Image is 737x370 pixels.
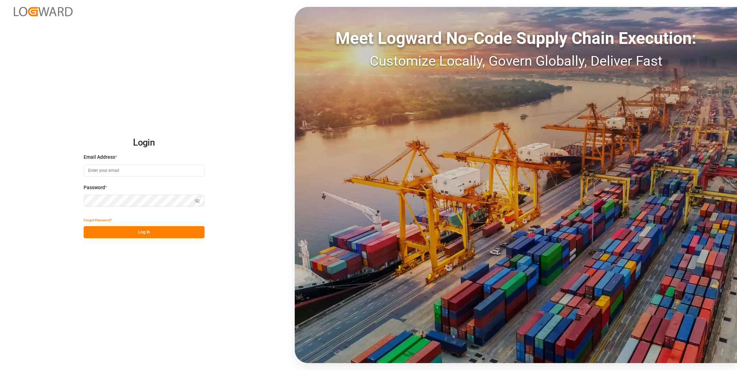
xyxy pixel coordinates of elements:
[14,7,73,16] img: Logward_new_orange.png
[84,214,112,226] button: Forgot Password?
[84,132,205,154] h2: Login
[295,51,737,72] div: Customize Locally, Govern Globally, Deliver Fast
[295,26,737,51] div: Meet Logward No-Code Supply Chain Execution:
[84,154,115,161] span: Email Address
[84,226,205,238] button: Log In
[84,184,105,191] span: Password
[84,165,205,177] input: Enter your email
